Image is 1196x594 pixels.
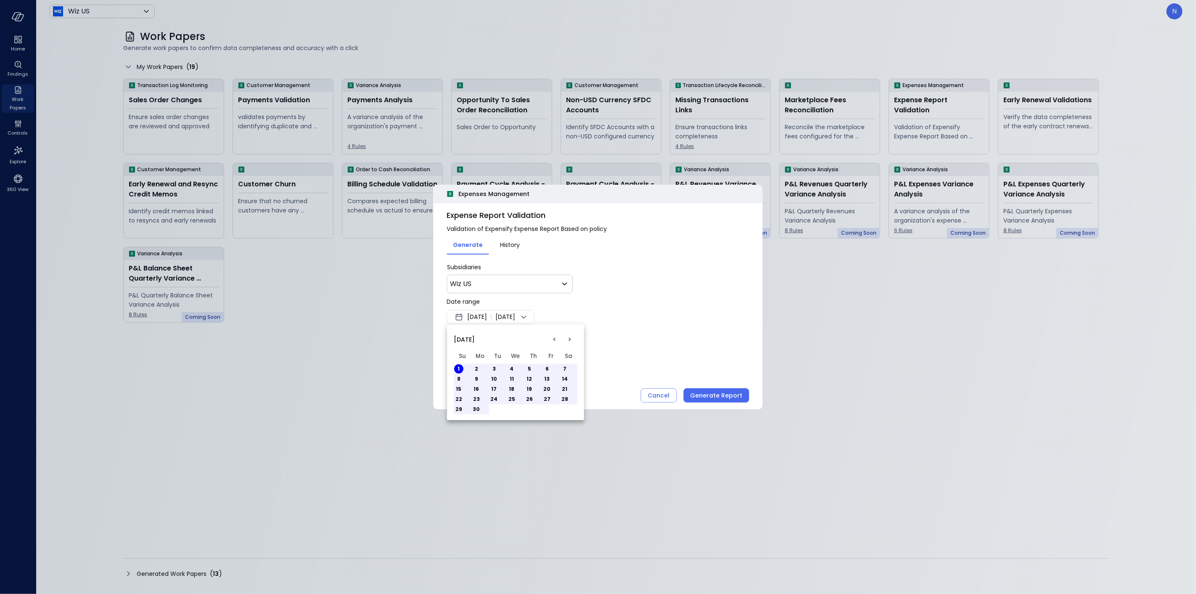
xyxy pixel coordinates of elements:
[454,405,463,414] button: Sunday, June 29th, 2025, selected
[489,349,507,364] th: Tuesday
[507,349,524,364] th: Wednesday
[560,349,577,364] th: Saturday
[472,385,481,394] button: Monday, June 16th, 2025, selected
[454,349,577,414] table: June 2025
[562,332,577,347] button: Go to the Next Month
[472,364,481,374] button: Monday, June 2nd, 2025, selected
[560,364,569,374] button: Saturday, June 7th, 2025, selected
[472,374,481,384] button: Monday, June 9th, 2025, selected
[490,395,499,404] button: Tuesday, June 24th, 2025, selected
[525,385,534,394] button: Thursday, June 19th, 2025, selected
[507,395,516,404] button: Wednesday, June 25th, 2025, selected
[507,385,516,394] button: Wednesday, June 18th, 2025, selected
[471,349,489,364] th: Monday
[560,395,569,404] button: Saturday, June 28th, 2025, selected
[507,374,516,384] button: Wednesday, June 11th, 2025, selected
[454,335,475,344] span: [DATE]
[542,374,552,384] button: Friday, June 13th, 2025, selected
[454,364,463,374] button: Sunday, June 1st, 2025, selected
[525,395,534,404] button: Thursday, June 26th, 2025, selected
[454,385,463,394] button: Sunday, June 15th, 2025, selected
[490,374,499,384] button: Tuesday, June 10th, 2025, selected
[472,405,481,414] button: Monday, June 30th, 2025, selected
[490,364,499,374] button: Tuesday, June 3rd, 2025, selected
[542,364,552,374] button: Friday, June 6th, 2025, selected
[524,349,542,364] th: Thursday
[454,349,471,364] th: Sunday
[542,395,552,404] button: Friday, June 27th, 2025, selected
[454,374,463,384] button: Sunday, June 8th, 2025, selected
[542,385,552,394] button: Friday, June 20th, 2025, selected
[472,395,481,404] button: Monday, June 23rd, 2025, selected
[560,385,569,394] button: Saturday, June 21st, 2025, selected
[454,395,463,404] button: Sunday, June 22nd, 2025, selected
[490,385,499,394] button: Tuesday, June 17th, 2025, selected
[525,374,534,384] button: Thursday, June 12th, 2025, selected
[525,364,534,374] button: Thursday, June 5th, 2025, selected
[547,332,562,347] button: Go to the Previous Month
[560,374,569,384] button: Saturday, June 14th, 2025, selected
[542,349,560,364] th: Friday
[507,364,516,374] button: Wednesday, June 4th, 2025, selected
